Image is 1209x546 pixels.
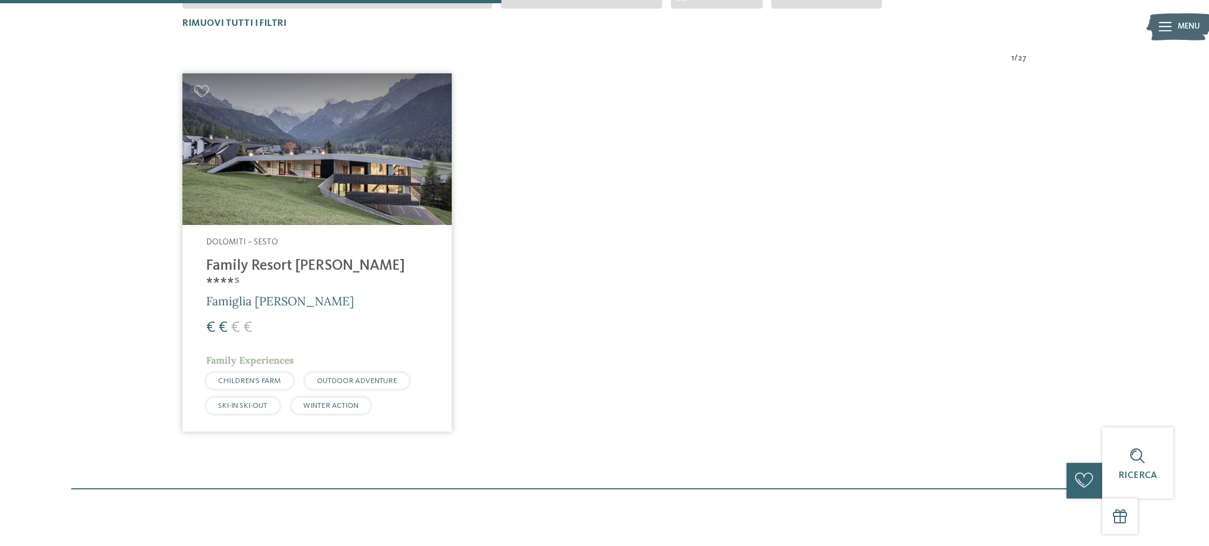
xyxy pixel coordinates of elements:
span: € [219,320,228,336]
span: 1 [1011,53,1014,65]
img: Family Resort Rainer ****ˢ [182,73,452,225]
span: SKI-IN SKI-OUT [218,402,267,409]
span: Dolomiti – Sesto [206,238,278,247]
h4: Family Resort [PERSON_NAME] ****ˢ [206,257,428,293]
span: Famiglia [PERSON_NAME] [206,294,354,309]
span: Ricerca [1118,471,1157,480]
span: Family Experiences [206,354,294,366]
span: 27 [1018,53,1027,65]
span: € [206,320,215,336]
span: Rimuovi tutti i filtri [182,19,287,28]
span: / [1014,53,1018,65]
span: € [231,320,240,336]
span: WINTER ACTION [303,402,358,409]
a: Cercate un hotel per famiglie? Qui troverete solo i migliori! Dolomiti – Sesto Family Resort [PER... [182,73,452,432]
span: OUTDOOR ADVENTURE [317,377,397,385]
span: CHILDREN’S FARM [218,377,281,385]
span: € [243,320,253,336]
